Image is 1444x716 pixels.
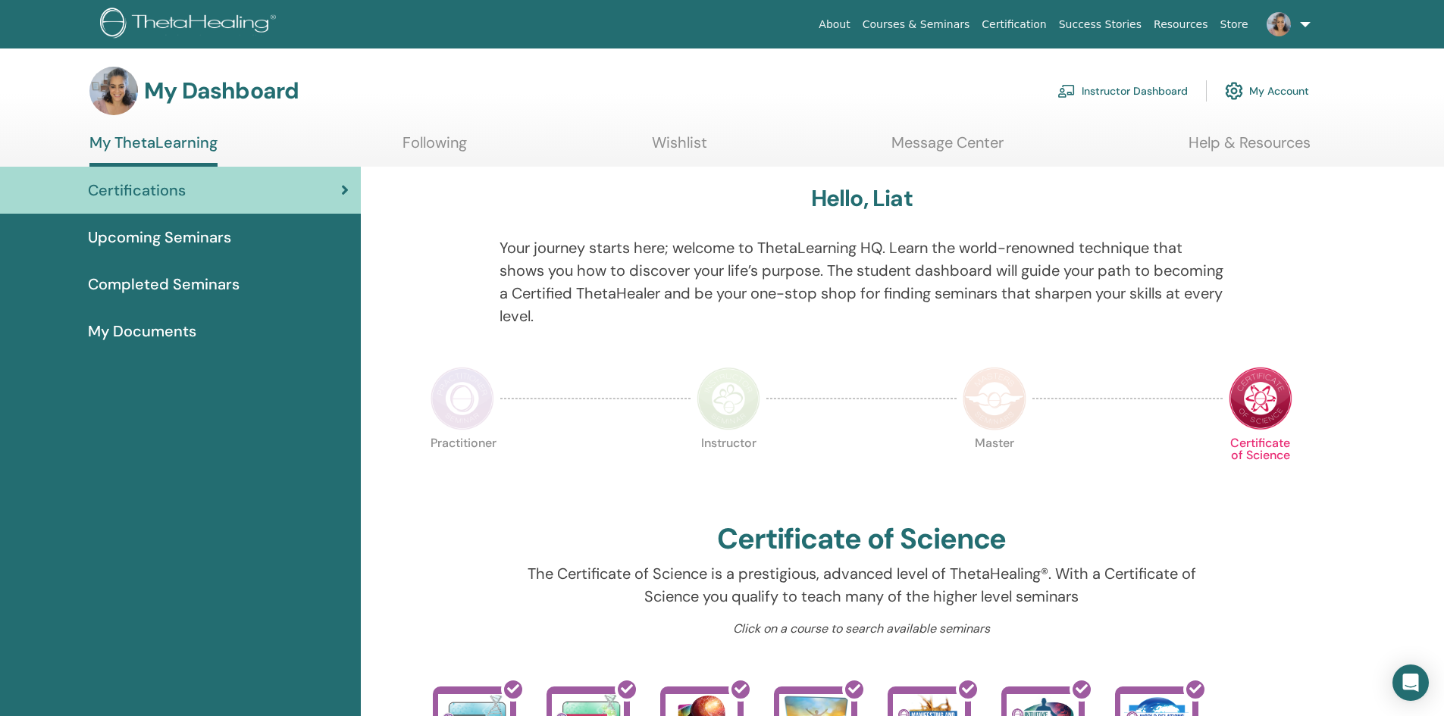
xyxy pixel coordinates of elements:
img: Master [963,367,1026,430]
img: Practitioner [431,367,494,430]
a: Courses & Seminars [857,11,976,39]
img: default.jpg [89,67,138,115]
img: chalkboard-teacher.svg [1057,84,1076,98]
a: Certification [976,11,1052,39]
span: Certifications [88,179,186,202]
a: Help & Resources [1189,133,1311,163]
p: The Certificate of Science is a prestigious, advanced level of ThetaHealing®. With a Certificate ... [500,562,1223,608]
a: About [813,11,856,39]
h3: My Dashboard [144,77,299,105]
a: My ThetaLearning [89,133,218,167]
a: Store [1214,11,1254,39]
p: Practitioner [431,437,494,501]
a: Message Center [891,133,1004,163]
a: My Account [1225,74,1309,108]
span: My Documents [88,320,196,342]
img: cog.svg [1225,78,1243,104]
img: default.jpg [1267,12,1291,36]
p: Master [963,437,1026,501]
p: Your journey starts here; welcome to ThetaLearning HQ. Learn the world-renowned technique that sh... [500,236,1223,327]
p: Certificate of Science [1229,437,1292,501]
h2: Certificate of Science [717,522,1007,557]
p: Click on a course to search available seminars [500,620,1223,638]
img: Instructor [697,367,760,430]
p: Instructor [697,437,760,501]
img: Certificate of Science [1229,367,1292,430]
a: Following [403,133,467,163]
div: Open Intercom Messenger [1392,664,1429,701]
img: logo.png [100,8,281,42]
a: Resources [1148,11,1214,39]
a: Wishlist [652,133,707,163]
a: Instructor Dashboard [1057,74,1188,108]
span: Upcoming Seminars [88,226,231,249]
span: Completed Seminars [88,273,240,295]
h3: Hello, Liat [811,185,913,212]
a: Success Stories [1053,11,1148,39]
